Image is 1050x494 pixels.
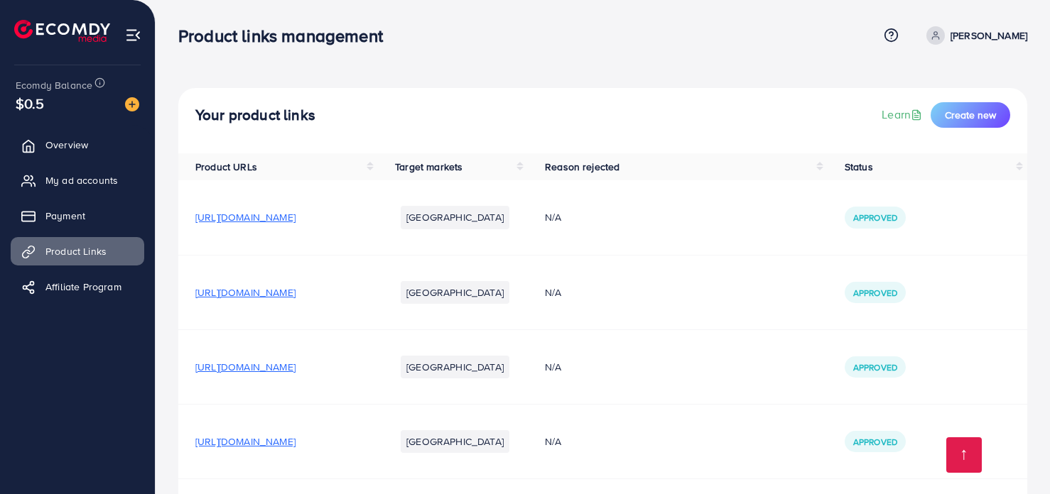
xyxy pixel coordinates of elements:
span: Approved [853,361,897,373]
img: menu [125,27,141,43]
span: Product URLs [195,160,257,174]
a: Learn [882,106,925,123]
a: My ad accounts [11,166,144,194]
span: [URL][DOMAIN_NAME] [195,360,296,374]
li: [GEOGRAPHIC_DATA] [401,281,509,304]
span: N/A [545,434,561,449]
span: Product Links [45,244,107,258]
span: Approved [853,212,897,224]
span: Overview [45,138,88,152]
span: Payment [45,209,85,223]
li: [GEOGRAPHIC_DATA] [401,430,509,453]
span: Create new [945,108,996,122]
span: Affiliate Program [45,280,121,294]
img: image [125,97,139,111]
span: $0.5 [16,93,45,114]
h3: Product links management [178,26,394,46]
span: [URL][DOMAIN_NAME] [195,434,296,449]
span: Target markets [395,160,462,174]
li: [GEOGRAPHIC_DATA] [401,356,509,378]
img: logo [14,20,110,42]
span: [URL][DOMAIN_NAME] [195,210,296,224]
span: [URL][DOMAIN_NAME] [195,285,296,300]
a: Payment [11,202,144,230]
h4: Your product links [195,106,315,124]
button: Create new [931,102,1010,128]
span: My ad accounts [45,173,118,187]
span: N/A [545,360,561,374]
span: N/A [545,210,561,224]
span: Approved [853,287,897,299]
span: Status [845,160,873,174]
span: Ecomdy Balance [16,78,92,92]
a: Overview [11,131,144,159]
p: [PERSON_NAME] [951,27,1027,44]
a: [PERSON_NAME] [921,26,1027,45]
span: N/A [545,285,561,300]
span: Reason rejected [545,160,619,174]
iframe: Chat [990,430,1039,483]
a: Affiliate Program [11,273,144,301]
li: [GEOGRAPHIC_DATA] [401,206,509,229]
span: Approved [853,436,897,448]
a: Product Links [11,237,144,265]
